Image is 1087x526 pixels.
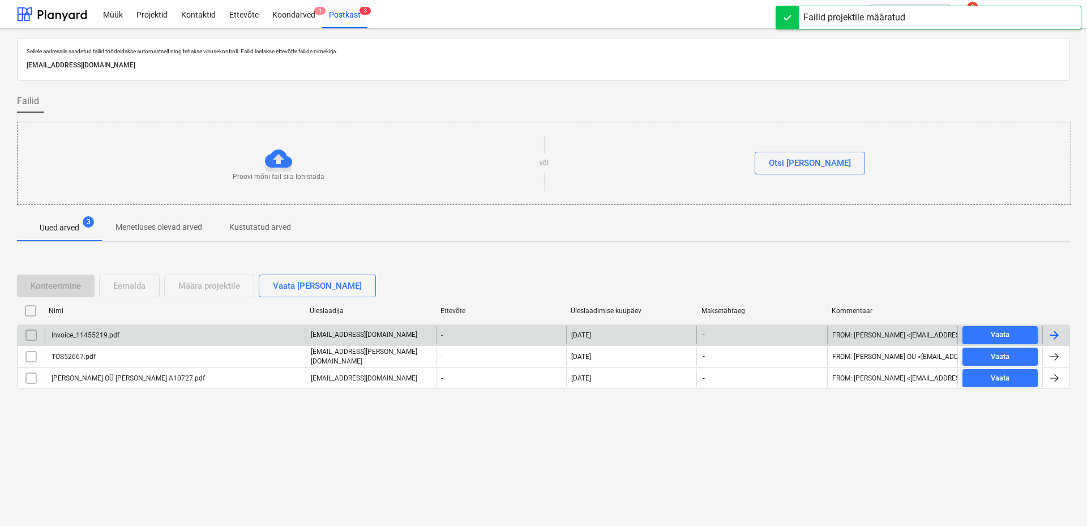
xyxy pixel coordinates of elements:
[17,95,39,108] span: Failid
[311,347,431,366] p: [EMAIL_ADDRESS][PERSON_NAME][DOMAIN_NAME]
[701,352,706,361] span: -
[83,216,94,228] span: 3
[50,353,96,361] div: TOS52667.pdf
[571,307,692,315] div: Üleslaadimise kuupäev
[571,331,591,339] div: [DATE]
[832,307,953,315] div: Kommentaar
[314,7,326,15] span: 1
[50,331,119,339] div: Invoice_11455219.pdf
[962,348,1038,366] button: Vaata
[436,369,566,387] div: -
[962,326,1038,344] button: Vaata
[229,221,291,233] p: Kustutatud arved
[311,330,417,340] p: [EMAIL_ADDRESS][DOMAIN_NAME]
[540,159,549,168] p: või
[991,350,1009,364] div: Vaata
[273,279,362,293] div: Vaata [PERSON_NAME]
[50,374,205,382] div: [PERSON_NAME] OÜ [PERSON_NAME] A10727.pdf
[991,328,1009,341] div: Vaata
[1030,472,1087,526] iframe: Chat Widget
[991,372,1009,385] div: Vaata
[310,307,431,315] div: Üleslaadija
[115,221,202,233] p: Menetluses olevad arved
[49,307,301,315] div: Nimi
[571,374,591,382] div: [DATE]
[27,59,1060,71] p: [EMAIL_ADDRESS][DOMAIN_NAME]
[17,122,1071,205] div: Proovi mõni fail siia lohistadavõiOtsi [PERSON_NAME]
[436,326,566,344] div: -
[755,152,865,174] button: Otsi [PERSON_NAME]
[436,347,566,366] div: -
[962,369,1038,387] button: Vaata
[701,307,823,315] div: Maksetähtaeg
[27,48,1060,55] p: Sellele aadressile saadetud failid töödeldakse automaatselt ning tehakse viirusekontroll. Failid ...
[311,374,417,383] p: [EMAIL_ADDRESS][DOMAIN_NAME]
[440,307,562,315] div: Ettevõte
[360,7,371,15] span: 3
[701,330,706,340] span: -
[701,374,706,383] span: -
[40,222,79,234] p: Uued arved
[233,172,324,182] p: Proovi mõni fail siia lohistada
[571,353,591,361] div: [DATE]
[259,275,376,297] button: Vaata [PERSON_NAME]
[803,11,905,24] div: Failid projektile määratud
[769,156,851,170] div: Otsi [PERSON_NAME]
